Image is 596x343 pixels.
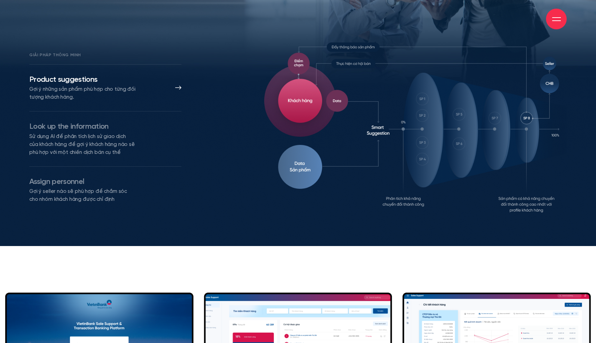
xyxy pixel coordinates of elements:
[29,176,136,188] small: Assign personnel
[29,64,181,111] li: Gợi ý những sản phẩm phù hợp cho từng đối tượng khách hàng.
[29,74,136,86] small: Product suggestions
[29,121,136,133] small: Look up the information
[29,111,181,166] li: Sử dụng AI để phân tích lịch sử giao dịch của khách hàng để gợi ý khách hàng nào sẽ phù hợp với m...
[29,53,181,58] h4: Giải pháp thông minh
[29,166,181,214] li: Gợi ý seller nào sẽ phù hợp để chắm sóc cho nhóm khách hàng được chỉ định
